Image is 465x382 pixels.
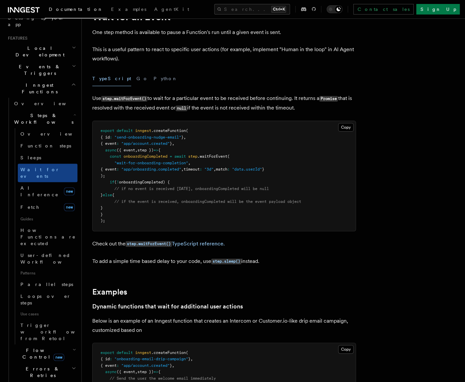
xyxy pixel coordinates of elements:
span: "send-onboarding-nudge-email" [114,135,181,140]
span: { event [101,167,117,172]
a: step.sleep() [211,258,241,264]
a: Documentation [45,2,107,18]
span: else [103,193,112,197]
span: // if no event is received [DATE], onboardingCompleted will be null [114,186,269,191]
span: , [172,141,174,146]
code: step.sleep() [211,259,241,264]
span: Patterns [18,268,77,278]
span: match [216,167,227,172]
kbd: Ctrl+K [271,6,286,13]
span: => [154,148,158,152]
span: ({ event [117,369,135,374]
a: Setting up your app [5,12,77,30]
button: Toggle dark mode [327,5,342,13]
p: This is a useful pattern to react to specific user actions (for example, implement "Human in the ... [92,45,356,63]
span: Local Development [5,45,72,58]
span: async [105,369,117,374]
button: Search...Ctrl+K [214,4,290,15]
span: Errors & Retries [12,366,72,379]
span: "3d" [204,167,214,172]
a: AI Inferencenew [18,182,77,201]
span: Function steps [20,143,71,148]
p: One step method is available to pause a Function's run until a given event is sent. [92,28,356,37]
span: Inngest Functions [5,82,71,95]
span: "app/account.created" [121,363,170,368]
a: Sleeps [18,152,77,164]
span: = [170,154,172,159]
span: await [174,154,186,159]
span: Features [5,36,27,41]
span: default [117,350,133,355]
span: // Send the user the welcome email immediately [110,376,216,381]
span: , [172,363,174,368]
a: Trigger workflows from Retool [18,319,77,344]
span: { id [101,135,110,140]
p: Check out the [92,239,356,249]
span: , [214,167,216,172]
span: .createFunction [151,350,186,355]
button: Python [154,71,178,86]
a: Fetchnew [18,201,77,214]
button: Local Development [5,42,77,61]
span: } [262,167,264,172]
button: Inngest Functions [5,79,77,98]
span: : [110,135,112,140]
span: "data.userId" [232,167,262,172]
span: Loops over steps [20,294,71,305]
span: { [158,148,160,152]
span: "wait-for-onboarding-completion" [114,161,188,165]
button: Flow Controlnew [12,344,77,363]
code: Promise [319,96,338,102]
span: ! [117,180,119,184]
span: step [188,154,197,159]
span: const [110,154,121,159]
span: , [181,167,184,172]
span: User-defined Workflows [20,253,80,265]
span: inngest [135,350,151,355]
span: , [190,357,193,361]
span: ( [186,128,188,133]
span: Documentation [49,7,103,12]
span: } [101,193,103,197]
span: "app/onboarding.completed" [121,167,181,172]
span: Sleeps [20,155,41,160]
span: { id [101,357,110,361]
span: Events & Triggers [5,63,72,77]
span: : [200,167,202,172]
span: { [158,369,160,374]
span: onboardingCompleted) { [119,180,170,184]
span: } [181,135,184,140]
a: Wait for events [18,164,77,182]
span: new [64,203,75,211]
a: Examples [107,2,150,18]
button: Errors & Retries [12,363,77,381]
span: { event [101,141,117,146]
span: } [101,212,103,217]
span: Examples [111,7,146,12]
p: To add a simple time based delay to your code, use instead. [92,257,356,266]
span: Parallel steps [20,282,73,287]
span: async [105,148,117,152]
span: : [117,363,119,368]
button: TypeScript [92,71,131,86]
a: step.waitForEvent()TypeScript reference. [126,240,225,247]
span: onboardingCompleted [124,154,167,159]
a: How Functions are executed [18,224,77,249]
span: Overview [14,101,82,106]
span: ( [227,154,230,159]
button: Go [136,71,148,86]
span: : [117,167,119,172]
span: } [170,141,172,146]
button: Copy [338,345,354,354]
span: Steps & Workflows [12,112,73,125]
span: } [188,357,190,361]
a: Parallel steps [18,278,77,290]
span: AI Inference [20,185,59,197]
span: Trigger workflows from Retool [20,323,93,341]
span: default [117,128,133,133]
span: "onboarding-email-drip-campaign" [114,357,188,361]
a: Contact sales [353,4,414,15]
span: Flow Control [12,347,73,360]
button: Copy [338,123,354,132]
span: .createFunction [151,128,186,133]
